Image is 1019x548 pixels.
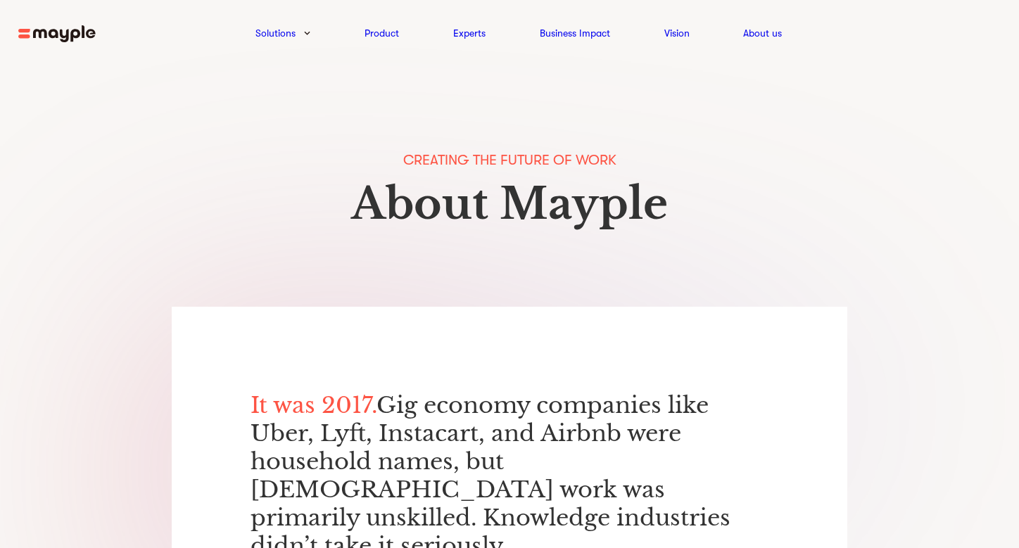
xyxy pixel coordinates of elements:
[453,25,486,42] a: Experts
[664,25,690,42] a: Vision
[255,25,296,42] a: Solutions
[18,25,96,43] img: mayple-logo
[251,391,376,419] span: It was 2017.
[365,25,399,42] a: Product
[304,31,310,35] img: arrow-down
[743,25,782,42] a: About us
[540,25,610,42] a: Business Impact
